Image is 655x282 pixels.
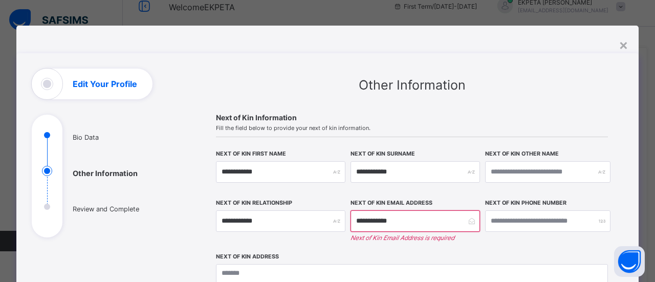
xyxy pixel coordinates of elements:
[216,253,279,260] label: Next of Kin Address
[359,77,466,93] span: Other Information
[351,200,432,206] label: Next of Kin Email Address
[216,200,292,206] label: Next of Kin Relationship
[216,113,608,122] span: Next of Kin Information
[216,124,608,132] span: Fill the field below to provide your next of kin information.
[351,150,415,157] label: Next of Kin Surname
[485,150,559,157] label: Next of Kin Other Name
[216,150,286,157] label: Next of Kin First Name
[73,80,137,88] h1: Edit Your Profile
[614,246,645,277] button: Open asap
[485,200,566,206] label: Next of Kin Phone Number
[351,234,480,242] em: Next of Kin Email Address is required
[619,36,628,53] div: ×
